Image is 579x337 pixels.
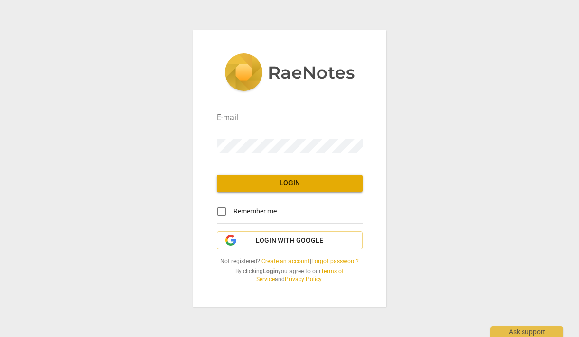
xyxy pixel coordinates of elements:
div: Ask support [490,326,563,337]
img: 5ac2273c67554f335776073100b6d88f.svg [224,53,355,93]
span: Login with Google [256,236,323,246]
button: Login with Google [217,231,363,250]
span: By clicking you agree to our and . [217,267,363,284]
b: Login [263,268,278,275]
button: Login [217,175,363,192]
span: Remember me [233,206,277,216]
a: Create an account [261,258,310,265]
a: Forgot password? [311,258,359,265]
span: Not registered? | [217,257,363,266]
span: Login [224,178,355,188]
a: Privacy Policy [285,276,321,283]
